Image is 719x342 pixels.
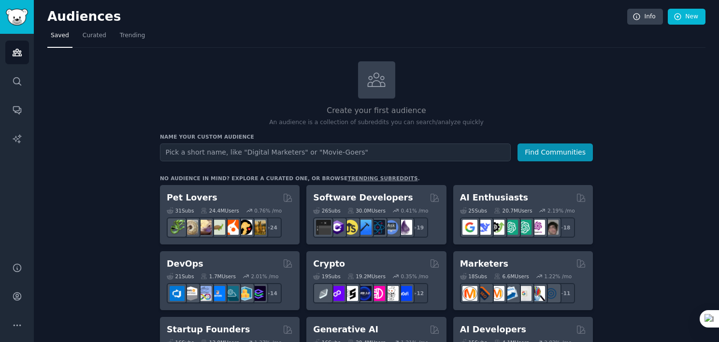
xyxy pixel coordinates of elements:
[313,273,340,280] div: 19 Sub s
[167,273,194,280] div: 21 Sub s
[47,28,72,48] a: Saved
[460,258,508,270] h2: Marketers
[547,207,575,214] div: 2.19 % /mo
[183,286,198,301] img: AWS_Certified_Experts
[170,286,185,301] img: azuredevops
[160,143,511,161] input: Pick a short name, like "Digital Marketers" or "Movie-Goers"
[261,283,282,303] div: + 14
[460,273,487,280] div: 18 Sub s
[544,286,559,301] img: OnlineMarketing
[476,286,491,301] img: bigseo
[167,258,203,270] h2: DevOps
[518,143,593,161] button: Find Communities
[462,286,477,301] img: content_marketing
[460,207,487,214] div: 25 Sub s
[555,283,575,303] div: + 11
[313,258,345,270] h2: Crypto
[237,220,252,235] img: PetAdvice
[343,220,358,235] img: learnjavascript
[460,192,528,204] h2: AI Enthusiasts
[668,9,705,25] a: New
[460,324,526,336] h2: AI Developers
[160,105,593,117] h2: Create your first audience
[160,133,593,140] h3: Name your custom audience
[555,217,575,238] div: + 18
[201,207,239,214] div: 24.4M Users
[544,273,572,280] div: 1.22 % /mo
[224,220,239,235] img: cockatiel
[183,220,198,235] img: ballpython
[160,118,593,127] p: An audience is a collection of subreddits you can search/analyze quickly
[197,286,212,301] img: Docker_DevOps
[462,220,477,235] img: GoogleGeminiAI
[210,220,225,235] img: turtle
[167,192,217,204] h2: Pet Lovers
[517,286,532,301] img: googleads
[489,220,504,235] img: AItoolsCatalog
[197,220,212,235] img: leopardgeckos
[384,220,399,235] img: AskComputerScience
[370,220,385,235] img: reactnative
[120,31,145,40] span: Trending
[251,286,266,301] img: PlatformEngineers
[503,286,518,301] img: Emailmarketing
[517,220,532,235] img: chatgpt_prompts_
[408,217,428,238] div: + 19
[357,220,372,235] img: iOSProgramming
[347,273,386,280] div: 19.2M Users
[6,9,28,26] img: GummySearch logo
[167,324,250,336] h2: Startup Founders
[237,286,252,301] img: aws_cdk
[627,9,663,25] a: Info
[83,31,106,40] span: Curated
[503,220,518,235] img: chatgpt_promptDesign
[254,207,282,214] div: 0.76 % /mo
[316,220,331,235] img: software
[313,207,340,214] div: 26 Sub s
[79,28,110,48] a: Curated
[316,286,331,301] img: ethfinance
[476,220,491,235] img: DeepSeek
[544,220,559,235] img: ArtificalIntelligence
[401,207,429,214] div: 0.41 % /mo
[494,273,529,280] div: 6.6M Users
[530,220,545,235] img: OpenAIDev
[167,207,194,214] div: 31 Sub s
[347,207,386,214] div: 30.0M Users
[170,220,185,235] img: herpetology
[347,175,417,181] a: trending subreddits
[357,286,372,301] img: web3
[401,273,429,280] div: 0.35 % /mo
[313,324,378,336] h2: Generative AI
[343,286,358,301] img: ethstaker
[251,220,266,235] img: dogbreed
[330,286,345,301] img: 0xPolygon
[397,220,412,235] img: elixir
[370,286,385,301] img: defiblockchain
[210,286,225,301] img: DevOpsLinks
[201,273,236,280] div: 1.7M Users
[251,273,279,280] div: 2.01 % /mo
[47,9,627,25] h2: Audiences
[224,286,239,301] img: platformengineering
[261,217,282,238] div: + 24
[51,31,69,40] span: Saved
[397,286,412,301] img: defi_
[160,175,420,182] div: No audience in mind? Explore a curated one, or browse .
[494,207,532,214] div: 20.7M Users
[313,192,413,204] h2: Software Developers
[489,286,504,301] img: AskMarketing
[330,220,345,235] img: csharp
[408,283,428,303] div: + 12
[530,286,545,301] img: MarketingResearch
[116,28,148,48] a: Trending
[384,286,399,301] img: CryptoNews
